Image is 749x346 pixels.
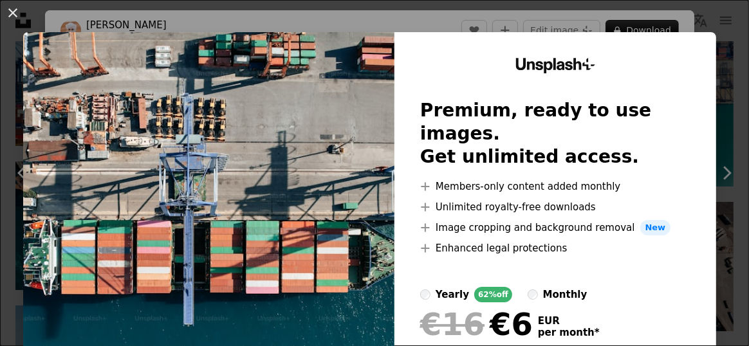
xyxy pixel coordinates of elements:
[420,199,690,215] li: Unlimited royalty-free downloads
[436,287,469,302] div: yearly
[420,241,690,256] li: Enhanced legal protections
[420,99,690,168] h2: Premium, ready to use images. Get unlimited access.
[420,307,485,341] span: €16
[538,327,600,338] span: per month *
[420,289,430,300] input: yearly62%off
[420,307,533,341] div: €6
[420,220,690,235] li: Image cropping and background removal
[543,287,587,302] div: monthly
[538,315,600,327] span: EUR
[420,179,690,194] li: Members-only content added monthly
[640,220,671,235] span: New
[528,289,538,300] input: monthly
[474,287,512,302] div: 62% off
